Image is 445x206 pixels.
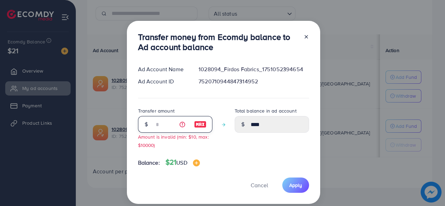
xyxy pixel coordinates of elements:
[165,158,200,167] h4: $21
[138,133,209,148] small: Amount is invalid (min: $10, max: $10000)
[193,77,314,85] div: 7520710944847314952
[194,120,207,129] img: image
[176,159,187,166] span: USD
[138,32,298,52] h3: Transfer money from Ecomdy balance to Ad account balance
[132,65,193,73] div: Ad Account Name
[138,159,160,167] span: Balance:
[193,65,314,73] div: 1028094_Firdos Fabrics_1751052394654
[138,107,175,114] label: Transfer amount
[193,159,200,166] img: image
[282,178,309,192] button: Apply
[235,107,297,114] label: Total balance in ad account
[132,77,193,85] div: Ad Account ID
[289,182,302,189] span: Apply
[242,178,277,192] button: Cancel
[251,181,268,189] span: Cancel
